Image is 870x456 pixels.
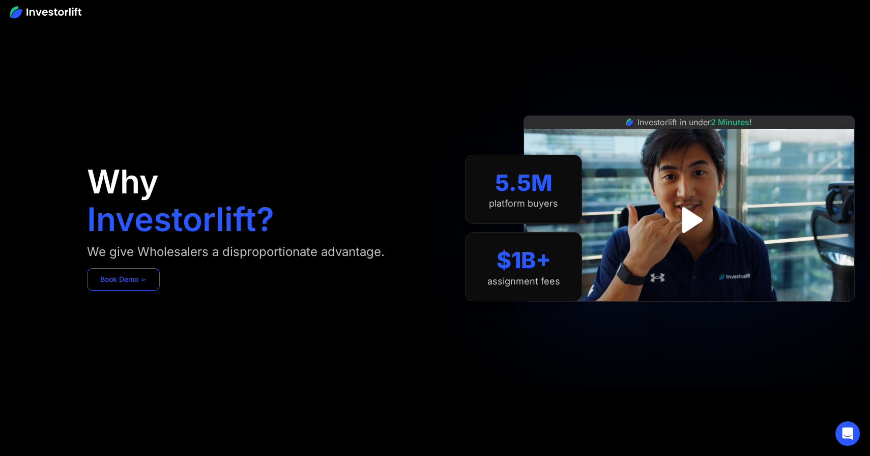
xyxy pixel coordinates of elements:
div: Investorlift in under ! [637,116,752,128]
div: $1B+ [497,247,551,274]
h1: Why [87,165,159,198]
a: Book Demo ➢ [87,268,160,291]
iframe: Customer reviews powered by Trustpilot [613,307,766,319]
div: Open Intercom Messenger [835,421,860,446]
div: assignment fees [487,276,560,287]
span: 2 Minutes [711,117,749,127]
h1: Investorlift? [87,203,274,236]
div: We give Wholesalers a disproportionate advantage. [87,244,385,260]
div: 5.5M [495,169,553,196]
div: platform buyers [489,198,558,209]
a: open lightbox [666,197,712,243]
